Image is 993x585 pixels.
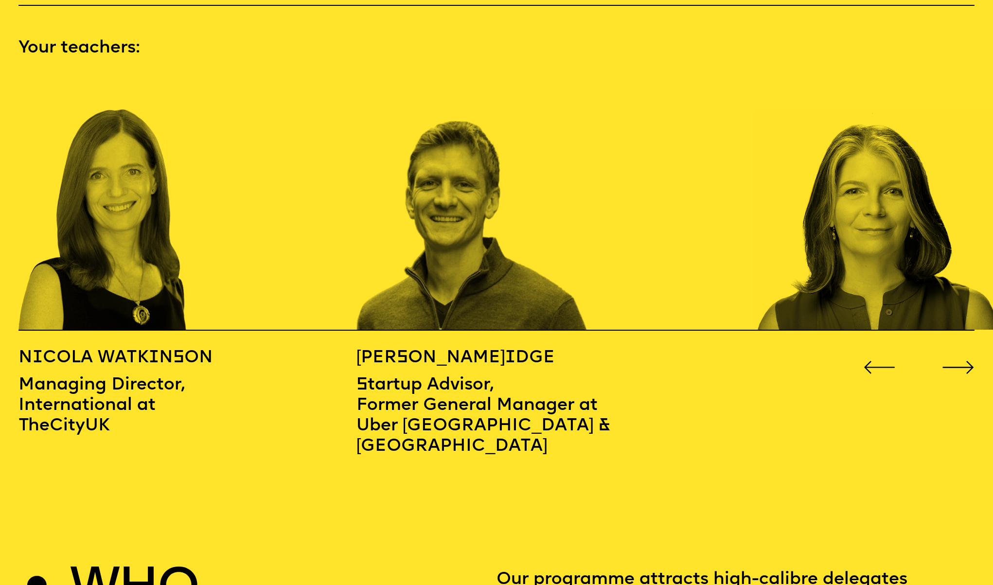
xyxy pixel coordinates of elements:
[18,37,974,60] p: Your teachers:
[863,356,895,369] button: Go to previous slide
[356,347,754,370] p: [PERSON_NAME] dge
[18,370,356,436] p: Managing Director, International at TheCityUK
[33,349,43,367] span: i
[942,356,974,369] button: Go to next slide
[505,349,515,367] span: i
[18,347,356,370] p: N cola Watk nson
[356,370,754,457] p: Startup Advisor, Former General Manager at Uber [GEOGRAPHIC_DATA] & [GEOGRAPHIC_DATA]
[149,349,159,367] span: i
